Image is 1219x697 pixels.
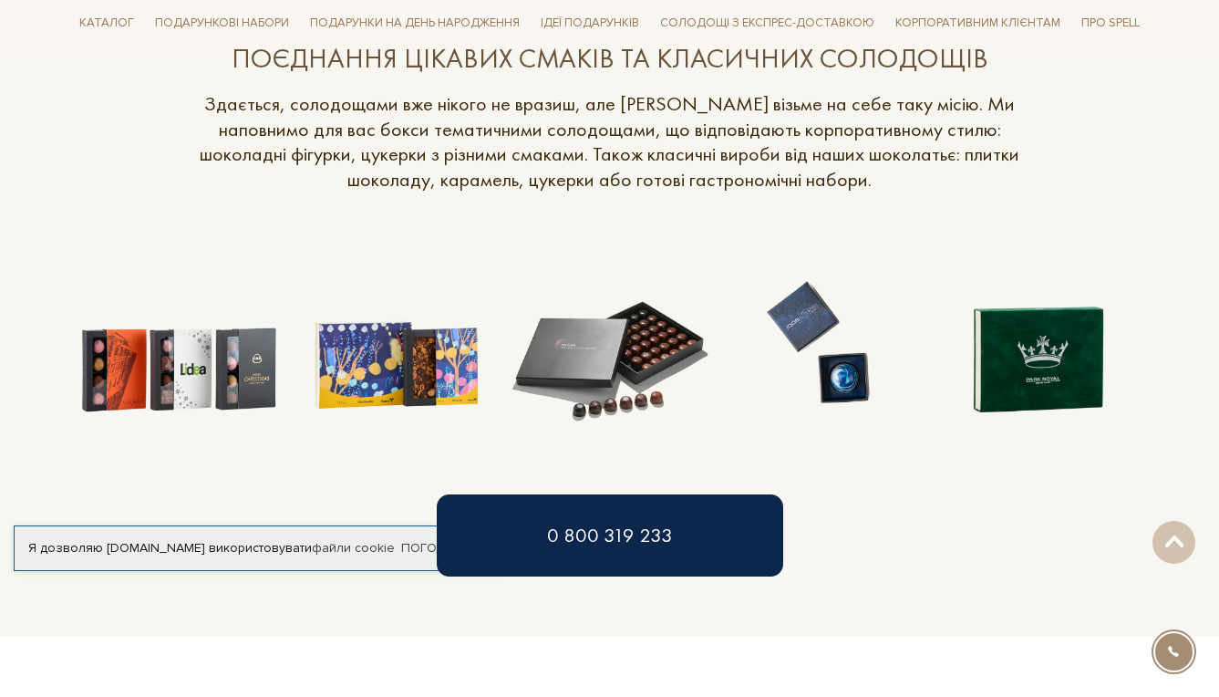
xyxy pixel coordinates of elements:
a: Про Spell [1074,9,1147,37]
a: Ідеї подарунків [533,9,646,37]
a: Каталог [72,9,141,37]
div: ПОЄДНАННЯ ЦІКАВИХ СМАКІВ ТА КЛАСИЧНИХ СОЛОДОЩІВ [191,41,1029,77]
div: Я дозволяю [DOMAIN_NAME] використовувати [15,540,509,557]
a: Подарунки на День народження [303,9,527,37]
a: Корпоративним клієнтам [888,9,1068,37]
a: 0 800 319 233 [437,494,783,577]
p: Здається, солодощами вже нікого не вразиш, але [PERSON_NAME] візьме на себе таку місію. Ми наповн... [191,91,1029,192]
a: Солодощі з експрес-доставкою [653,7,882,38]
a: файли cookie [312,540,395,556]
a: Погоджуюсь [401,540,494,557]
a: Подарункові набори [148,9,296,37]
